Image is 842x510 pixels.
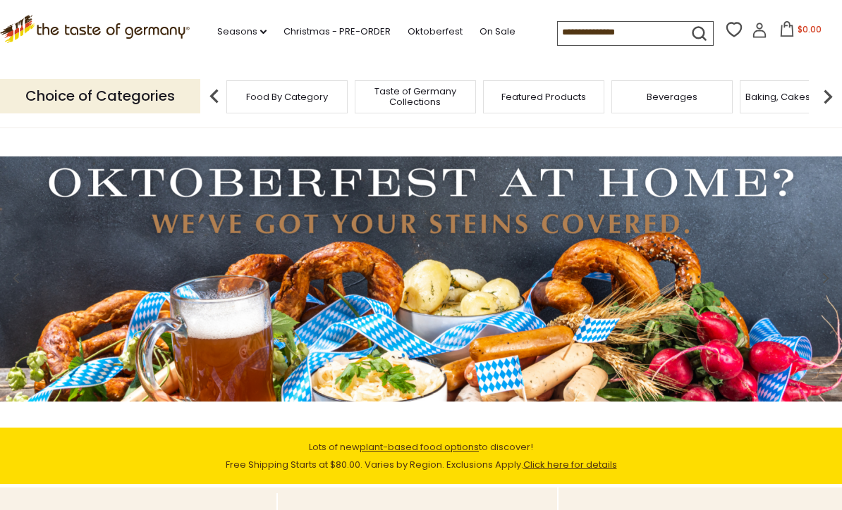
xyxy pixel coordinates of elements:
a: Click here for details [523,458,617,471]
a: Oktoberfest [408,24,463,39]
a: Food By Category [246,92,328,102]
span: Lots of new to discover! Free Shipping Starts at $80.00. Varies by Region. Exclusions Apply. [226,440,617,471]
a: Seasons [217,24,267,39]
img: previous arrow [200,82,228,111]
a: Taste of Germany Collections [359,86,472,107]
span: $0.00 [798,23,822,35]
button: $0.00 [770,21,830,42]
img: next arrow [814,82,842,111]
a: Beverages [647,92,697,102]
a: plant-based food options [360,440,479,454]
a: Featured Products [501,92,586,102]
a: On Sale [480,24,515,39]
a: Christmas - PRE-ORDER [283,24,391,39]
